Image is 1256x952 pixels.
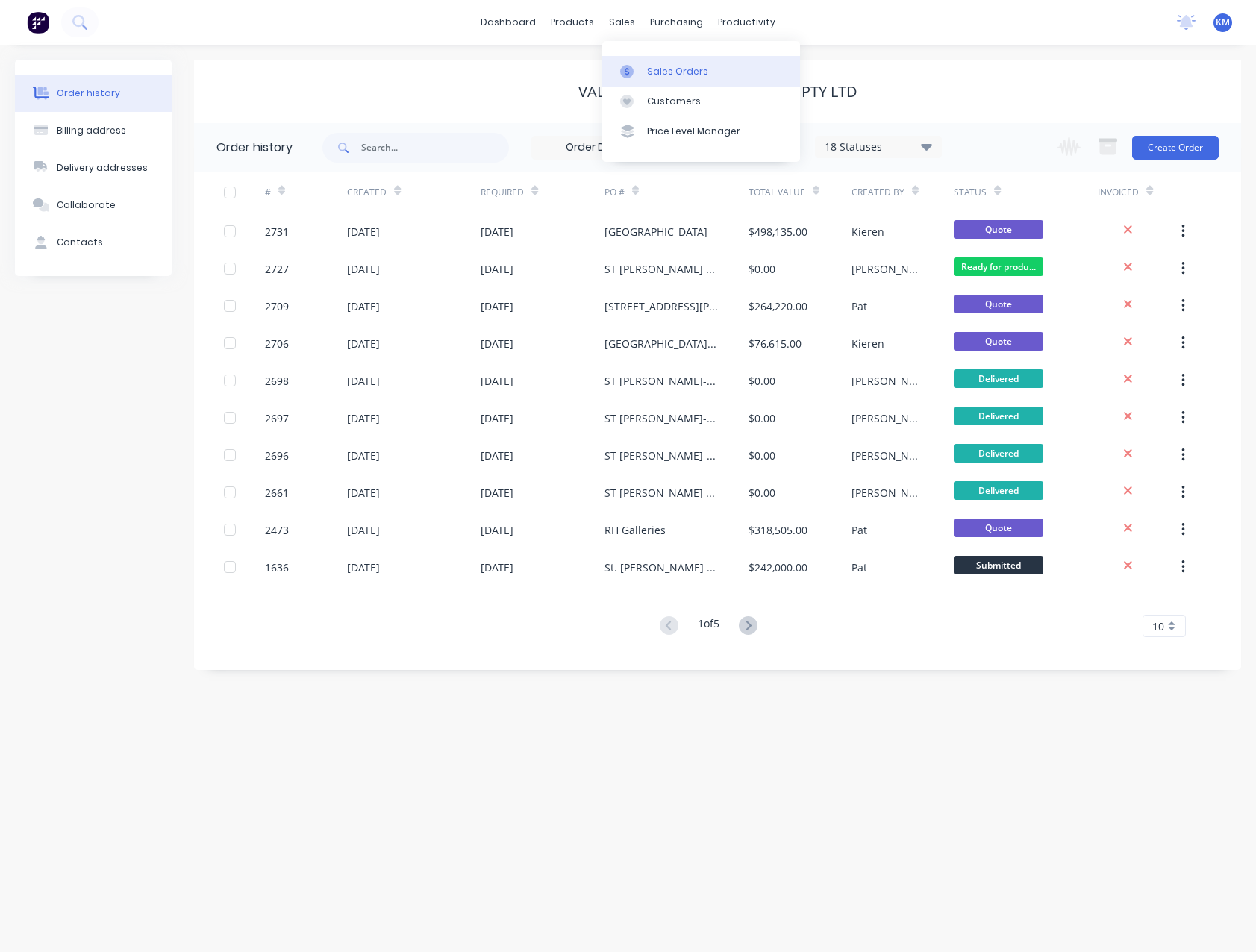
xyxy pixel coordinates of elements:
[954,481,1043,500] span: Delivered
[602,11,643,34] div: sales
[57,124,126,137] div: Billing address
[265,485,289,501] div: 2661
[265,336,289,351] div: 2706
[604,410,719,426] div: ST [PERSON_NAME]-01101 RUN D
[749,172,852,213] div: Total Value
[57,87,120,100] div: Order history
[954,332,1043,351] span: Quote
[604,522,666,538] div: RH Galleries
[265,224,289,239] div: 2731
[954,257,1043,276] span: Ready for produ...
[749,410,775,426] div: $0.00
[347,172,481,213] div: Created
[1216,16,1230,29] span: KM
[481,224,513,239] div: [DATE]
[216,139,293,157] div: Order history
[749,448,775,463] div: $0.00
[749,224,807,239] div: $498,135.00
[1098,186,1139,199] div: Invoiced
[647,125,740,138] div: Price Level Manager
[265,448,289,463] div: 2696
[954,444,1043,463] span: Delivered
[57,161,148,175] div: Delivery addresses
[643,11,710,34] div: purchasing
[481,560,513,575] div: [DATE]
[347,560,380,575] div: [DATE]
[481,485,513,501] div: [DATE]
[710,11,783,34] div: productivity
[954,172,1098,213] div: Status
[347,373,380,389] div: [DATE]
[265,298,289,314] div: 2709
[852,298,867,314] div: Pat
[852,261,925,277] div: [PERSON_NAME]
[578,83,857,101] div: Value Added Construction Pty Ltd
[347,298,380,314] div: [DATE]
[265,522,289,538] div: 2473
[481,261,513,277] div: [DATE]
[852,522,867,538] div: Pat
[954,220,1043,239] span: Quote
[543,11,602,34] div: products
[954,369,1043,388] span: Delivered
[749,560,807,575] div: $242,000.00
[265,410,289,426] div: 2697
[604,186,625,199] div: PO #
[604,448,719,463] div: ST [PERSON_NAME]-01101 RUN C
[954,186,987,199] div: Status
[347,261,380,277] div: [DATE]
[15,112,172,149] button: Billing address
[532,137,657,159] input: Order Date
[604,224,707,239] div: [GEOGRAPHIC_DATA]
[15,75,172,112] button: Order history
[481,373,513,389] div: [DATE]
[604,560,719,575] div: St. [PERSON_NAME] Illawarra Dragons
[852,410,925,426] div: [PERSON_NAME]
[749,186,805,199] div: Total Value
[347,336,380,351] div: [DATE]
[604,373,719,389] div: ST [PERSON_NAME]-01101 RUN E
[647,95,701,108] div: Customers
[473,11,543,34] a: dashboard
[602,87,800,116] a: Customers
[481,172,604,213] div: Required
[604,298,719,314] div: [STREET_ADDRESS][PERSON_NAME]
[852,336,884,351] div: Kieren
[57,236,103,249] div: Contacts
[15,187,172,224] button: Collaborate
[1098,172,1180,213] div: Invoiced
[1132,136,1219,160] button: Create Order
[954,556,1043,574] span: Submitted
[347,410,380,426] div: [DATE]
[749,261,775,277] div: $0.00
[604,485,719,501] div: ST [PERSON_NAME] PERFORMANCE & TRAINING CENTER GF SITE MEASURES
[749,336,802,351] div: $76,615.00
[852,560,867,575] div: Pat
[852,186,904,199] div: Created By
[1152,619,1164,634] span: 10
[816,139,941,155] div: 18 Statuses
[647,65,708,78] div: Sales Orders
[57,198,116,212] div: Collaborate
[481,186,524,199] div: Required
[265,560,289,575] div: 1636
[852,485,925,501] div: [PERSON_NAME]
[481,336,513,351] div: [DATE]
[15,224,172,261] button: Contacts
[361,133,509,163] input: Search...
[347,522,380,538] div: [DATE]
[954,519,1043,537] span: Quote
[602,116,800,146] a: Price Level Manager
[852,172,955,213] div: Created By
[749,522,807,538] div: $318,505.00
[481,522,513,538] div: [DATE]
[27,11,49,34] img: Factory
[852,373,925,389] div: [PERSON_NAME]
[481,448,513,463] div: [DATE]
[604,172,749,213] div: PO #
[347,186,387,199] div: Created
[265,172,347,213] div: #
[698,616,719,637] div: 1 of 5
[347,448,380,463] div: [DATE]
[604,261,719,277] div: ST [PERSON_NAME] PERFORMANCE & TRAINING SITE MEASURE [DATE]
